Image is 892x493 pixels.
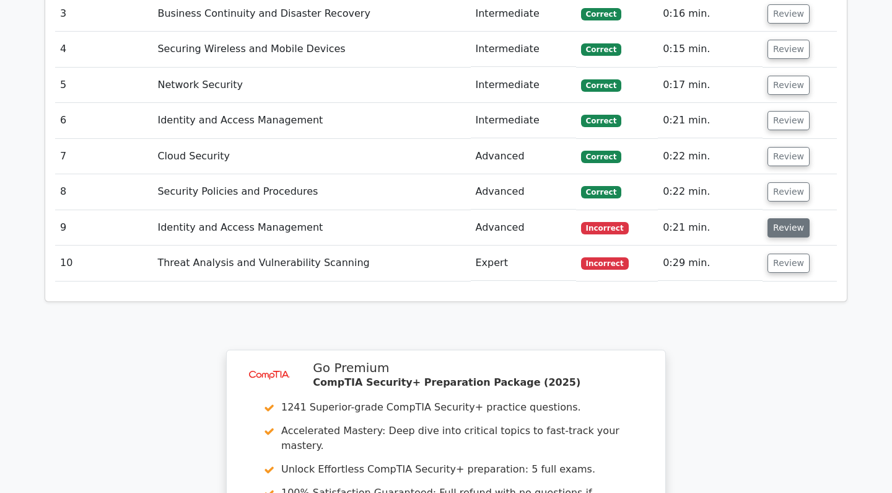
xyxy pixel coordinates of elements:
td: Securing Wireless and Mobile Devices [152,32,470,67]
td: Intermediate [471,103,576,138]
td: 10 [55,246,152,281]
span: Incorrect [581,222,629,234]
td: Advanced [471,139,576,174]
span: Correct [581,186,621,198]
td: 0:21 min. [658,210,763,246]
td: 5 [55,68,152,103]
button: Review [767,40,810,59]
td: Cloud Security [152,139,470,174]
td: Advanced [471,210,576,246]
button: Review [767,76,810,95]
td: Intermediate [471,68,576,103]
button: Review [767,254,810,273]
td: 4 [55,32,152,67]
span: Correct [581,79,621,92]
button: Review [767,4,810,24]
td: 0:15 min. [658,32,763,67]
td: 0:21 min. [658,103,763,138]
td: Security Policies and Procedures [152,174,470,210]
td: 9 [55,210,152,246]
td: Intermediate [471,32,576,67]
td: 8 [55,174,152,210]
button: Review [767,147,810,166]
span: Incorrect [581,257,629,270]
button: Review [767,111,810,130]
td: 0:29 min. [658,246,763,281]
span: Correct [581,151,621,163]
span: Correct [581,115,621,127]
td: 0:22 min. [658,139,763,174]
td: Network Security [152,68,470,103]
td: Threat Analysis and Vulnerability Scanning [152,246,470,281]
span: Correct [581,43,621,56]
td: Advanced [471,174,576,210]
button: Review [767,218,810,238]
td: 0:22 min. [658,174,763,210]
span: Correct [581,8,621,20]
td: 6 [55,103,152,138]
td: 7 [55,139,152,174]
td: Identity and Access Management [152,210,470,246]
td: 0:17 min. [658,68,763,103]
button: Review [767,182,810,202]
td: Identity and Access Management [152,103,470,138]
td: Expert [471,246,576,281]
